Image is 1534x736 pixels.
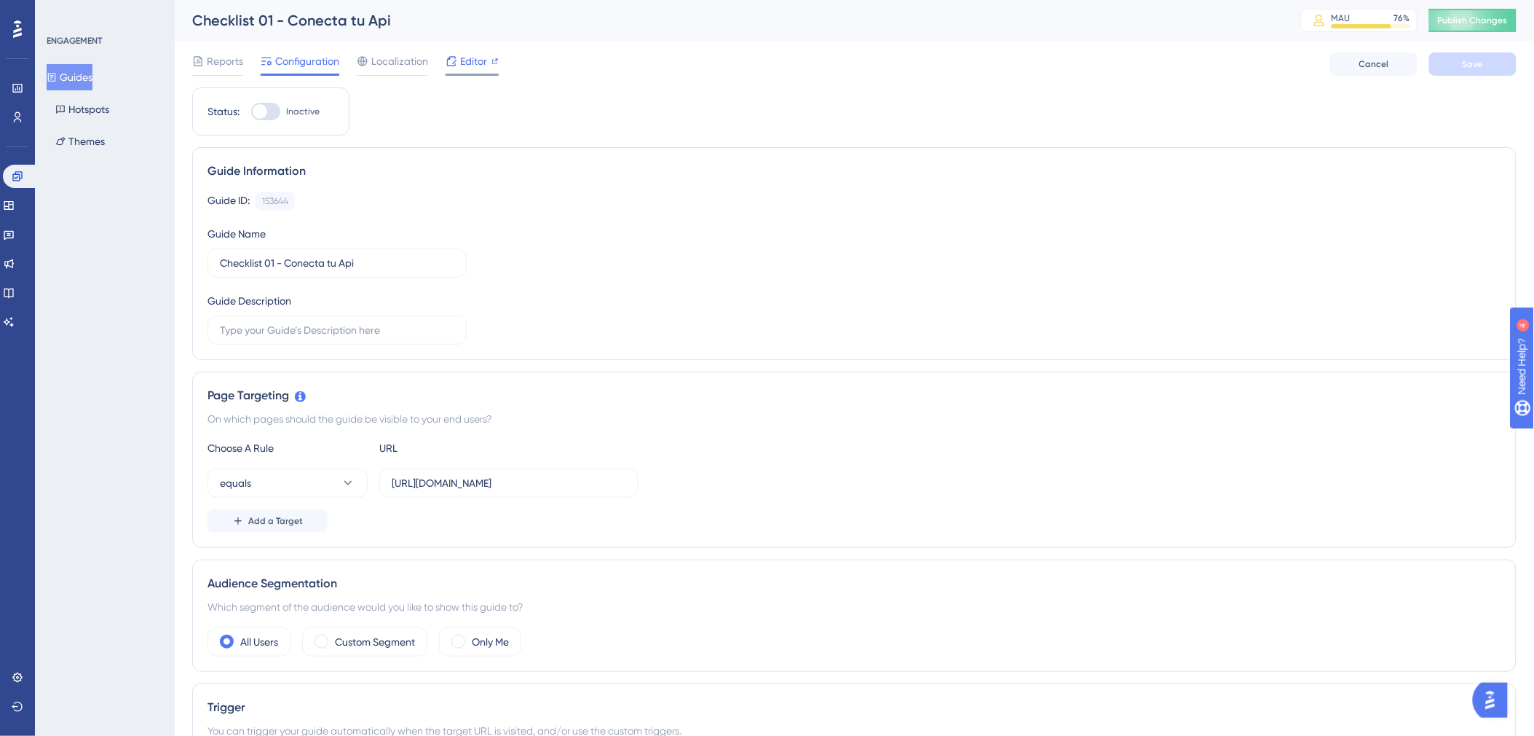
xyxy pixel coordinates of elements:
div: 153644 [262,195,288,207]
div: Checklist 01 - Conecta tu Api [192,10,1265,31]
button: equals [207,469,368,498]
div: Which segment of the audience would you like to show this guide to? [207,598,1501,616]
button: Guides [47,64,92,90]
div: Guide Information [207,163,1501,180]
span: Editor [460,52,487,70]
div: On which pages should the guide be visible to your end users? [207,410,1501,428]
div: Status: [207,103,240,120]
input: yourwebsite.com/path [392,475,626,491]
span: Need Help? [34,4,91,21]
div: Guide Name [207,225,266,243]
button: Save [1429,52,1517,76]
input: Type your Guide’s Name here [220,255,454,271]
label: Custom Segment [335,633,415,651]
span: Localization [371,52,428,70]
div: Audience Segmentation [207,575,1501,592]
span: Save [1463,58,1483,70]
input: Type your Guide’s Description here [220,322,454,338]
span: Add a Target [248,515,303,527]
span: Inactive [286,106,320,117]
div: ENGAGEMENT [47,35,102,47]
div: Trigger [207,699,1501,716]
iframe: UserGuiding AI Assistant Launcher [1473,678,1517,722]
label: All Users [240,633,278,651]
button: Publish Changes [1429,9,1517,32]
button: Hotspots [47,96,118,122]
div: Guide Description [207,292,291,310]
span: Reports [207,52,243,70]
button: Add a Target [207,509,328,533]
div: URL [379,439,539,457]
span: Configuration [275,52,339,70]
div: 4 [100,7,105,19]
button: Cancel [1330,52,1418,76]
span: Publish Changes [1438,15,1508,26]
div: Guide ID: [207,192,250,211]
span: equals [220,474,251,492]
label: Only Me [472,633,509,651]
div: Choose A Rule [207,439,368,457]
button: Themes [47,128,114,154]
div: Page Targeting [207,387,1501,404]
span: Cancel [1359,58,1389,70]
div: 76 % [1394,12,1410,24]
div: MAU [1332,12,1351,24]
